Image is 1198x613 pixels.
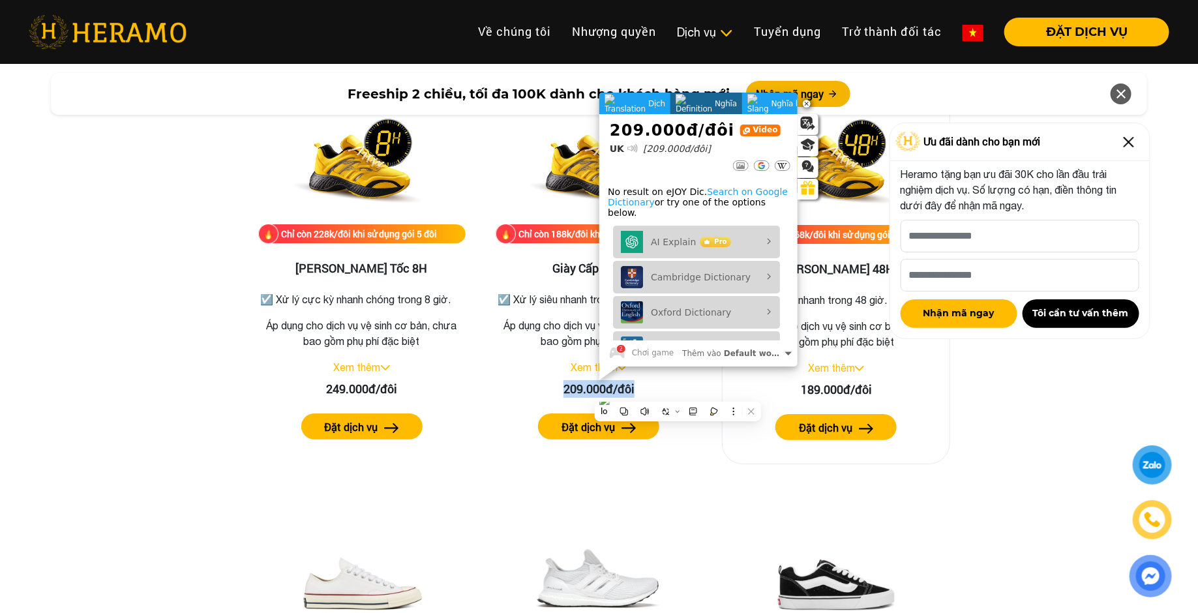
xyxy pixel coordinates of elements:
img: arrow_down.svg [618,365,627,370]
img: arrow_down.svg [855,366,864,371]
a: Đặt dịch vụ arrow [733,414,939,440]
a: Xem thêm [334,361,381,373]
p: ☑️ Xử lý cực kỳ nhanh chóng trong 8 giờ. [261,292,463,307]
img: Giày Nhanh 48H [751,95,921,225]
p: Áp dụng cho dịch vụ vệ sinh cơ bản, chưa bao gồm phụ phí đặc biệt [733,318,939,350]
h3: Giày Cấp Tốc 24H [496,262,703,276]
img: arrow [384,423,399,433]
img: vn-flag.png [963,25,983,41]
button: Đặt dịch vụ [775,414,897,440]
img: fire.png [258,224,278,244]
div: Chỉ còn 168k/đôi khi sử dụng gói 5 đôi [756,228,912,241]
p: Áp dụng cho dịch vụ vệ sinh cơ bản, chưa bao gồm phụ phí đặc biệt [258,318,466,349]
img: subToggleIcon [719,27,733,40]
button: Đặt dịch vụ [301,413,423,440]
img: fire.png [496,224,516,244]
div: Chỉ còn 228k/đôi khi sử dụng gói 5 đôi [282,227,438,241]
img: phone-icon [1145,512,1160,528]
button: Nhận mã ngay [746,81,850,107]
div: 209.000đ/đôi [496,380,703,398]
p: ☑️ Xử lý siêu nhanh trong 24 giờ. [498,292,700,307]
div: Chỉ còn 188k/đôi khi sử dụng gói 5 đôi [519,227,675,241]
button: ĐẶT DỊCH VỤ [1004,18,1169,46]
a: Đặt dịch vụ arrow [258,413,466,440]
img: Giày Cấp Tốc 24H [514,94,683,224]
h3: [PERSON_NAME] Tốc 8H [258,262,466,276]
a: Trở thành đối tác [831,18,952,46]
img: Giày Siêu Tốc 8H [277,94,447,224]
img: arrow [859,424,874,434]
div: 189.000đ/đôi [733,381,939,398]
div: Dịch vụ [677,23,733,41]
span: Freeship 2 chiều, tối đa 100K dành cho khách hàng mới [348,84,730,104]
a: phone-icon [1135,502,1170,537]
label: Đặt dịch vụ [799,420,852,436]
img: arrow [621,423,636,433]
span: Ưu đãi dành cho bạn mới [924,134,1041,149]
img: Logo [896,132,921,151]
img: heramo-logo.png [29,15,187,49]
a: ĐẶT DỊCH VỤ [994,26,1169,38]
a: Nhượng quyền [562,18,666,46]
button: Nhận mã ngay [901,299,1017,328]
a: Đặt dịch vụ arrow [496,413,703,440]
a: Về chúng tôi [468,18,562,46]
img: arrow_down.svg [381,365,390,370]
p: Áp dụng cho dịch vụ vệ sinh cơ bản, chưa bao gồm phụ phí đặc biệt [496,318,703,349]
button: Đặt dịch vụ [538,413,659,440]
div: 249.000đ/đôi [258,380,466,398]
p: Heramo tặng bạn ưu đãi 30K cho lần đầu trải nghiệm dịch vụ. Số lượng có hạn, điền thông tin dưới ... [901,166,1139,213]
button: Tôi cần tư vấn thêm [1023,299,1139,328]
a: Xem thêm [571,361,618,373]
h3: [PERSON_NAME] 48H [733,262,939,277]
a: Tuyển dụng [743,18,831,46]
a: Xem thêm [808,362,855,374]
p: ☑️ Xử lý siêu nhanh trong 48 giờ. [736,292,936,308]
label: Đặt dịch vụ [324,419,378,435]
img: Close [1118,132,1139,153]
label: Đặt dịch vụ [562,419,615,435]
